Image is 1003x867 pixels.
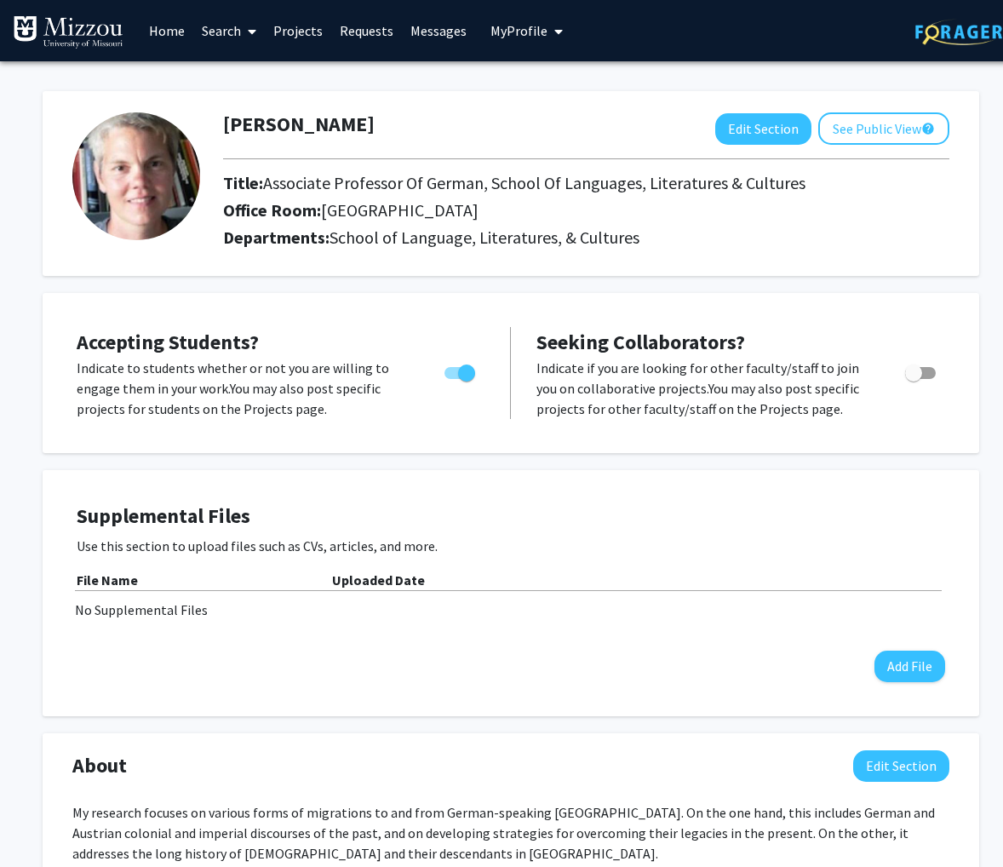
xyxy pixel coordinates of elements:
div: Toggle [438,358,484,383]
b: File Name [77,571,138,589]
p: Indicate if you are looking for other faculty/staff to join you on collaborative projects. You ma... [536,358,873,419]
iframe: Chat [13,790,72,854]
b: Uploaded Date [332,571,425,589]
span: Accepting Students? [77,329,259,355]
img: University of Missouri Logo [13,15,123,49]
h1: [PERSON_NAME] [223,112,375,137]
span: Associate Professor Of German, School Of Languages, Literatures & Cultures [263,172,805,193]
h4: Supplemental Files [77,504,945,529]
span: [GEOGRAPHIC_DATA] [321,199,479,221]
a: Home [140,1,193,60]
div: No Supplemental Files [75,600,947,620]
div: Toggle [898,358,945,383]
h2: Departments: [210,227,962,248]
a: Requests [331,1,402,60]
a: Projects [265,1,331,60]
button: Add File [874,651,945,682]
button: Edit Section [715,113,811,145]
a: Messages [402,1,475,60]
button: Edit About [853,750,949,782]
h2: Title: [223,173,949,193]
mat-icon: help [921,118,935,139]
button: See Public View [818,112,949,145]
a: Search [193,1,265,60]
span: School of Language, Literatures, & Cultures [330,227,639,248]
p: Indicate to students whether or not you are willing to engage them in your work. You may also pos... [77,358,412,419]
span: My Profile [490,22,547,39]
span: Seeking Collaborators? [536,329,745,355]
img: Profile Picture [72,112,200,240]
p: Use this section to upload files such as CVs, articles, and more. [77,536,945,556]
h2: Office Room: [223,200,949,221]
span: About [72,750,127,781]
